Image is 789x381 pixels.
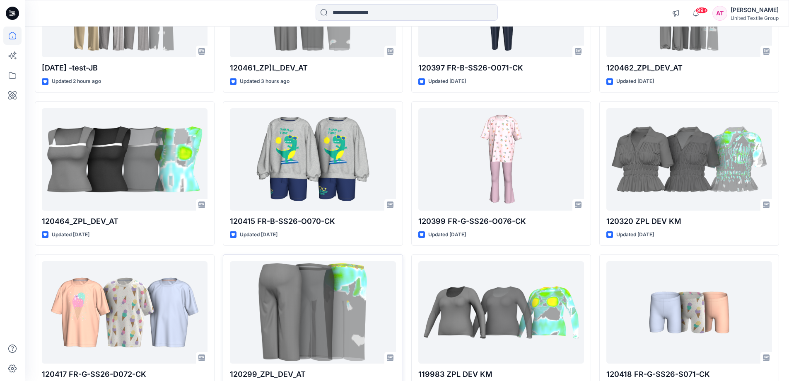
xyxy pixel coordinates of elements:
p: 120462_ZPL_DEV_AT [606,62,772,74]
p: Updated [DATE] [52,231,89,239]
span: 99+ [695,7,708,14]
a: 120464_ZPL_DEV_AT [42,108,208,211]
p: Updated [DATE] [428,231,466,239]
p: Updated [DATE] [616,231,654,239]
a: 120399 FR-G-SS26-O076-CK [418,108,584,211]
a: 120320 ZPL DEV KM [606,108,772,211]
a: 120415 FR-B-SS26-O070-CK [230,108,396,211]
p: 120320 ZPL DEV KM [606,216,772,227]
p: 120299_ZPL_DEV_AT [230,369,396,380]
a: 119983 ZPL DEV KM [418,261,584,364]
p: [DATE] -test-JB [42,62,208,74]
p: 120397 FR-B-SS26-O071-CK [418,62,584,74]
p: Updated [DATE] [428,77,466,86]
a: 120417 FR-G-SS26-D072-CK [42,261,208,364]
p: 120415 FR-B-SS26-O070-CK [230,216,396,227]
p: 120418 FR-G-SS26-S071-CK [606,369,772,380]
div: AT [712,6,727,21]
p: Updated 2 hours ago [52,77,101,86]
div: United Textile Group [731,15,779,21]
div: [PERSON_NAME] [731,5,779,15]
a: 120418 FR-G-SS26-S071-CK [606,261,772,364]
p: Updated [DATE] [240,231,277,239]
p: 120399 FR-G-SS26-O076-CK [418,216,584,227]
p: 119983 ZPL DEV KM [418,369,584,380]
p: Updated 3 hours ago [240,77,290,86]
p: Updated [DATE] [616,77,654,86]
p: 120461_ZP)L_DEV_AT [230,62,396,74]
p: 120417 FR-G-SS26-D072-CK [42,369,208,380]
p: 120464_ZPL_DEV_AT [42,216,208,227]
a: 120299_ZPL_DEV_AT [230,261,396,364]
